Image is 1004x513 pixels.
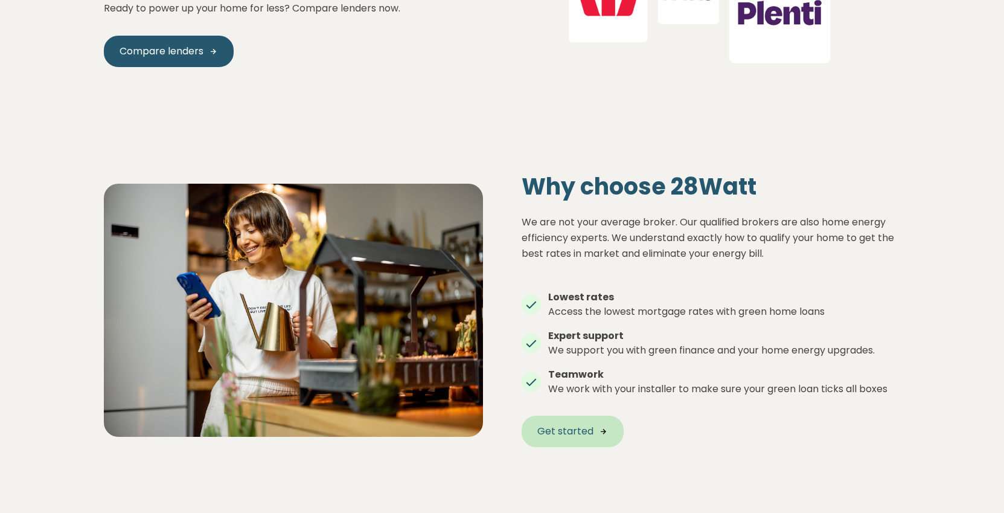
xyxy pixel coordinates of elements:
span: Compare lenders [120,44,203,59]
span: Get started [537,424,593,439]
img: Solar panel installation on a residential roof [104,184,483,437]
span: We support you with green finance and your home energy upgrades. [548,343,875,357]
strong: Expert support [548,329,624,343]
strong: Teamwork [548,367,604,381]
span: Access the lowest mortgage rates with green home loans [548,305,825,318]
a: Compare lenders [104,36,234,67]
strong: Lowest rates [548,290,614,304]
h2: Why choose 28Watt [522,173,901,201]
span: We work with your installer to make sure your green loan ticks all boxes [548,382,887,396]
p: We are not your average broker. Our qualified brokers are also home energy efficiency experts. We... [522,215,901,261]
a: Get started [522,416,624,447]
